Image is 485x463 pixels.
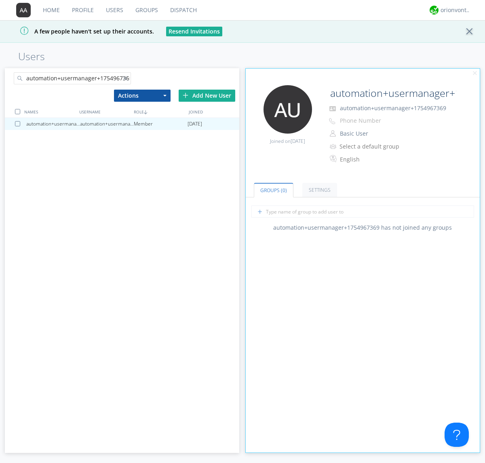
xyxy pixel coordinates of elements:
input: Search users [14,72,131,84]
img: cancel.svg [472,71,478,76]
span: [DATE] [188,118,202,130]
div: ROLE [132,106,186,117]
img: In groups with Translation enabled, this user's messages will be automatically translated to and ... [330,154,338,163]
img: phone-outline.svg [329,118,335,124]
img: person-outline.svg [330,130,336,137]
img: plus.svg [183,92,188,98]
span: A few people haven't set up their accounts. [6,27,154,35]
div: orionvontas+atlas+automation+org2 [441,6,471,14]
div: automation+usermanager+1754967369 has not joined any groups [246,224,480,232]
span: automation+usermanager+1754967369 [340,104,446,112]
img: 29d36aed6fa347d5a1537e7736e6aa13 [430,6,439,15]
img: 373638.png [264,85,312,134]
div: Add New User [179,90,235,102]
div: automation+usermanager+1754967369 [80,118,134,130]
img: icon-alert-users-thin-outline.svg [330,141,337,152]
a: Settings [302,183,337,197]
iframe: Toggle Customer Support [445,423,469,447]
input: Type name of group to add user to [251,205,474,218]
button: Actions [114,90,171,102]
div: automation+usermanager+1754967369 [26,118,80,130]
span: Joined on [270,138,305,145]
button: Basic User [337,128,418,139]
input: Name [327,85,458,101]
div: JOINED [187,106,241,117]
div: Member [134,118,188,130]
a: Groups (0) [254,183,293,197]
a: automation+usermanager+1754967369automation+usermanager+1754967369Member[DATE] [5,118,239,130]
img: 373638.png [16,3,31,17]
button: Resend Invitations [166,27,222,36]
div: NAMES [22,106,77,117]
div: USERNAME [77,106,132,117]
div: Select a default group [339,142,407,151]
span: [DATE] [291,138,305,145]
div: English [340,155,407,163]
